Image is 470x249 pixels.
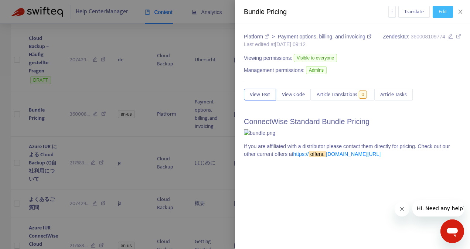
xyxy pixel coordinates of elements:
button: View Text [244,89,276,100]
button: Close [455,8,466,16]
a: https://offers.[DOMAIN_NAME][URL] [293,151,381,157]
span: Edit [439,8,447,16]
div: Last edited at [DATE] 09:12 [244,41,371,48]
button: View Code [276,89,311,100]
span: View Text [250,91,270,99]
iframe: Button to launch messaging window [440,219,464,243]
img: bundle.png [244,129,275,137]
span: Visible to everyone [294,54,337,62]
span: Viewing permissions: [244,54,292,62]
span: Admins [306,66,327,74]
span: Translate [404,8,424,16]
span: View Code [282,91,305,99]
span: 0 [359,91,367,99]
span: Hi. Need any help? [4,5,53,11]
a: Payment options, billing, and invoicing [277,34,371,40]
button: Article Translations0 [311,89,374,100]
div: > [244,33,371,41]
span: more [389,9,395,14]
button: Translate [398,6,430,18]
button: more [388,6,396,18]
span: Article Translations [317,91,357,99]
button: Edit [433,6,453,18]
div: Bundle Pricing [244,7,388,17]
button: Article Tasks [374,89,413,100]
span: Management permissions: [244,66,304,74]
h2: ConnectWise Standard Bundle Pricing [244,117,461,126]
p: If you are affiliated with a distributor please contact them directly for pricing. Check out our ... [244,143,461,158]
span: Article Tasks [380,91,407,99]
a: Platform [244,34,270,40]
div: Zendesk ID: [383,33,461,48]
iframe: Close message [395,202,409,216]
span: 360008109774 [411,34,445,40]
iframe: Message from company [412,200,464,216]
span: close [457,9,463,15]
sqkw: offers. [309,151,326,157]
